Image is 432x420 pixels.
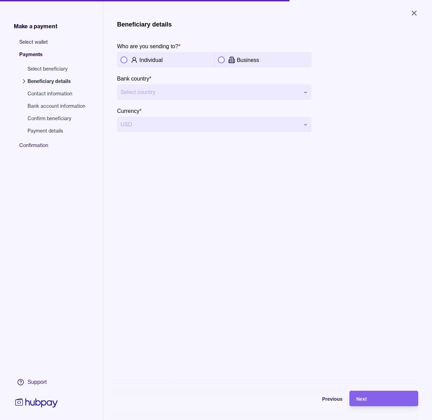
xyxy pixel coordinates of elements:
a: Support [14,375,59,389]
span: Payment details [28,127,85,134]
p: Who are you sending to? [117,43,178,49]
label: Who are you sending to? [117,42,180,50]
label: Currency [117,107,141,115]
span: Contact information [28,90,85,97]
span: Confirmation [19,142,92,154]
span: Select beneficiary [28,65,85,72]
p: Bank country [117,76,149,82]
button: Previous [274,391,343,406]
h1: Beneficiary details [117,21,172,28]
span: Previous [322,396,343,402]
span: Select wallet [19,39,92,51]
span: Payments [19,51,92,63]
button: Next [349,391,418,406]
p: Individual [139,57,163,63]
span: Bank account information [28,103,85,109]
div: Support [28,378,47,386]
span: Make a payment [14,22,57,30]
button: Close [402,6,426,21]
p: Business [237,57,259,63]
span: Confirm beneficiary [28,115,85,122]
span: Next [356,396,367,402]
label: Bank country [117,74,151,83]
p: Currency [117,108,139,114]
span: Beneficiary details [28,78,85,85]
